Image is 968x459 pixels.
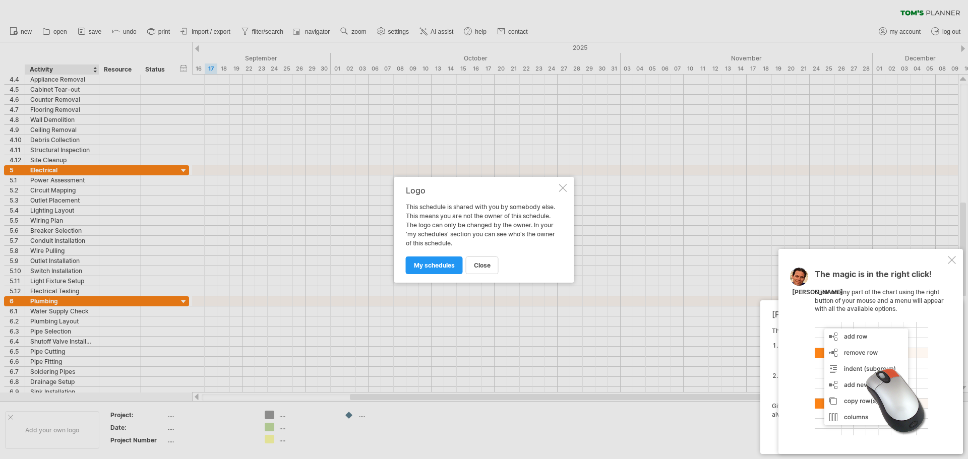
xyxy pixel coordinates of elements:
[815,270,946,435] div: Click on any part of the chart using the right button of your mouse and a menu will appear with a...
[815,269,932,284] span: The magic is in the right click!
[474,261,491,269] span: close
[772,327,946,445] div: The [PERSON_NAME]'s AI-assist can help you in two ways: Give it a try! With the undo button in th...
[414,261,455,269] span: my schedules
[406,186,557,274] div: This schedule is shared with you by somebody else. This means you are not the owner of this sched...
[406,256,463,274] a: my schedules
[792,288,843,297] div: [PERSON_NAME]
[466,256,499,274] a: close
[772,309,946,319] div: [PERSON_NAME]'s AI-assistant
[406,186,557,195] div: Logo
